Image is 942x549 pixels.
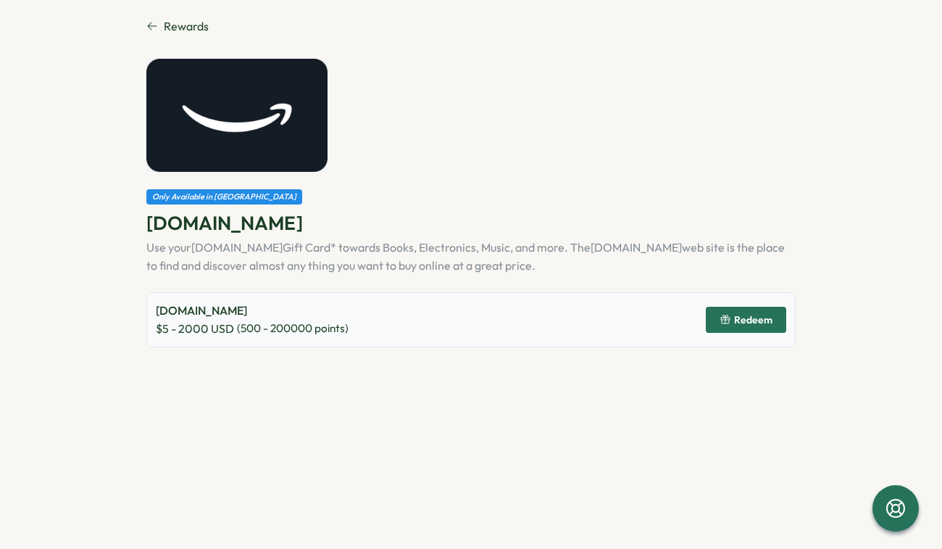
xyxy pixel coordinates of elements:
div: Only Available in [GEOGRAPHIC_DATA] [146,189,302,205]
p: [DOMAIN_NAME] [146,210,796,236]
span: ( 500 - 200000 points) [237,321,349,337]
span: Redeem [734,315,772,325]
a: [DOMAIN_NAME] [191,240,283,255]
span: Rewards [164,17,209,36]
p: Use your Gift Card* towards Books, Electronics, Music, and more. The web site is the place to fin... [146,239,796,275]
button: Redeem [706,307,786,333]
a: [DOMAIN_NAME] [591,240,682,255]
img: Amazon.com [146,59,328,172]
p: [DOMAIN_NAME] [156,302,349,320]
a: Rewards [146,17,796,36]
span: $ 5 - 2000 USD [156,320,234,338]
